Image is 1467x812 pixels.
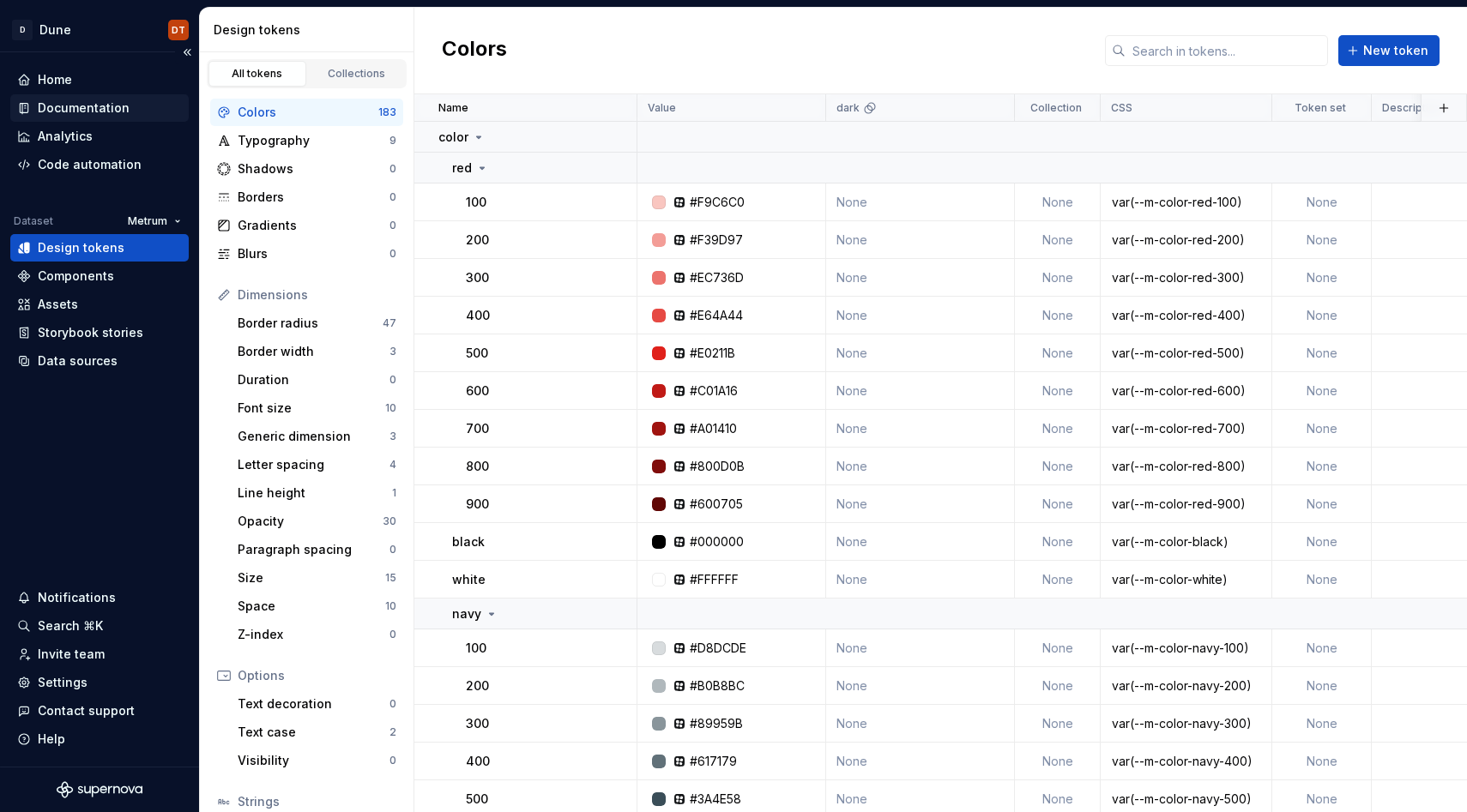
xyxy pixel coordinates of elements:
a: Typography9 [210,127,403,154]
div: 3 [389,430,396,443]
div: var(--m-color-navy-200) [1102,677,1271,695]
div: D [12,20,33,40]
a: Storybook stories [10,319,189,346]
a: Visibility0 [231,747,403,774]
p: 300 [466,269,489,286]
div: var(--m-color-red-300) [1102,269,1271,286]
p: Token set [1295,101,1346,115]
div: Border width [238,343,389,360]
td: None [1015,410,1101,448]
td: None [1272,334,1372,372]
div: Dataset [14,214,53,228]
p: 400 [466,753,490,770]
div: var(--m-color-white) [1102,571,1271,588]
div: 0 [389,247,396,261]
div: #800D0B [690,458,745,475]
div: Line height [238,484,392,502]
a: Text decoration0 [231,690,403,718]
div: Typography [238,132,389,149]
a: Invite team [10,641,189,668]
div: var(--m-color-red-900) [1102,496,1271,513]
div: Visibility [238,752,389,769]
p: 500 [466,345,488,362]
span: Metrum [128,214,167,228]
a: Border radius47 [231,310,403,337]
td: None [826,221,1015,259]
a: Border width3 [231,338,403,365]
div: Duration [238,371,389,388]
div: var(--m-color-red-700) [1102,420,1271,437]
td: None [1272,629,1372,667]
p: 500 [466,791,488,808]
div: 0 [389,162,396,176]
a: Opacity30 [231,508,403,535]
a: Analytics [10,123,189,150]
div: #E64A44 [690,307,743,324]
p: red [452,159,472,177]
div: var(--m-color-red-500) [1102,345,1271,362]
td: None [1272,221,1372,259]
p: Value [648,101,676,115]
div: Search ⌘K [38,617,103,635]
div: Invite team [38,646,105,663]
td: None [826,259,1015,297]
div: #89959B [690,715,743,732]
td: None [1015,667,1101,705]
div: Strings [238,793,396,810]
div: var(--m-color-red-200) [1102,232,1271,249]
p: 200 [466,677,489,695]
td: None [1272,743,1372,780]
td: None [1272,183,1372,221]
p: black [452,533,485,550]
div: var(--m-color-navy-500) [1102,791,1271,808]
div: 0 [389,543,396,556]
p: Name [438,101,468,115]
td: None [1015,183,1101,221]
div: 47 [383,316,396,330]
input: Search in tokens... [1126,35,1328,66]
div: Settings [38,674,88,691]
div: Home [38,71,72,88]
div: 1 [392,486,396,500]
div: 3 [389,345,396,358]
div: Collections [314,67,400,81]
div: Paragraph spacing [238,541,389,558]
div: Blurs [238,245,389,262]
div: Font size [238,400,385,417]
a: Shadows0 [210,155,403,183]
div: #600705 [690,496,743,513]
a: Generic dimension3 [231,423,403,450]
a: Design tokens [10,234,189,262]
p: 900 [466,496,489,513]
a: Line height1 [231,479,403,507]
td: None [1015,743,1101,780]
td: None [1015,372,1101,410]
td: None [826,705,1015,743]
td: None [826,372,1015,410]
div: #F9C6C0 [690,194,745,211]
a: Z-index0 [231,621,403,648]
div: #A01410 [690,420,737,437]
div: Opacity [238,513,383,530]
div: 10 [385,401,396,415]
p: 700 [466,420,489,437]
div: 2 [389,725,396,739]
a: Duration0 [231,366,403,394]
div: #D8DCDE [690,640,746,657]
p: CSS [1111,101,1132,115]
div: #3A4E58 [690,791,741,808]
a: Letter spacing4 [231,451,403,478]
a: Font size10 [231,394,403,422]
p: Description [1382,101,1441,115]
a: Size15 [231,564,403,592]
td: None [1015,297,1101,334]
p: 800 [466,458,489,475]
a: Text case2 [231,719,403,746]
td: None [1272,523,1372,561]
button: Notifications [10,584,189,611]
td: None [1272,448,1372,485]
p: Collection [1030,101,1082,115]
a: Documentation [10,94,189,122]
div: #FFFFFF [690,571,739,588]
div: var(--m-color-red-400) [1102,307,1271,324]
